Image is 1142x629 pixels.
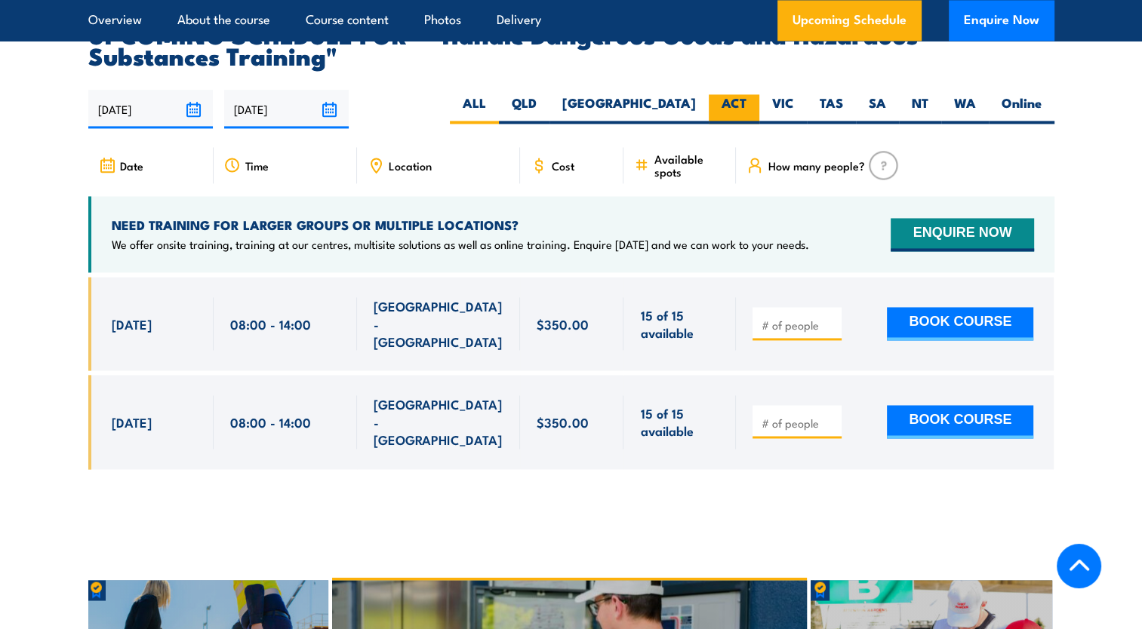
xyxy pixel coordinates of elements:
[88,23,1054,66] h2: UPCOMING SCHEDULE FOR - "Handle Dangerous Goods and Hazardous Substances Training"
[112,413,152,431] span: [DATE]
[88,90,213,128] input: From date
[245,159,269,172] span: Time
[759,94,807,124] label: VIC
[761,318,836,333] input: # of people
[856,94,899,124] label: SA
[989,94,1054,124] label: Online
[112,237,809,252] p: We offer onsite training, training at our centres, multisite solutions as well as online training...
[709,94,759,124] label: ACT
[224,90,349,128] input: To date
[768,159,864,172] span: How many people?
[899,94,941,124] label: NT
[941,94,989,124] label: WA
[374,297,503,350] span: [GEOGRAPHIC_DATA] - [GEOGRAPHIC_DATA]
[499,94,549,124] label: QLD
[891,218,1033,251] button: ENQUIRE NOW
[761,416,836,431] input: # of people
[887,307,1033,340] button: BOOK COURSE
[887,405,1033,438] button: BOOK COURSE
[640,404,719,440] span: 15 of 15 available
[537,315,589,333] span: $350.00
[389,159,432,172] span: Location
[537,413,589,431] span: $350.00
[112,315,152,333] span: [DATE]
[112,216,809,233] h4: NEED TRAINING FOR LARGER GROUPS OR MULTIPLE LOCATIONS?
[230,315,311,333] span: 08:00 - 14:00
[120,159,143,172] span: Date
[807,94,856,124] label: TAS
[552,159,574,172] span: Cost
[230,413,311,431] span: 08:00 - 14:00
[450,94,499,124] label: ALL
[654,152,725,178] span: Available spots
[374,395,503,448] span: [GEOGRAPHIC_DATA] - [GEOGRAPHIC_DATA]
[640,306,719,342] span: 15 of 15 available
[549,94,709,124] label: [GEOGRAPHIC_DATA]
